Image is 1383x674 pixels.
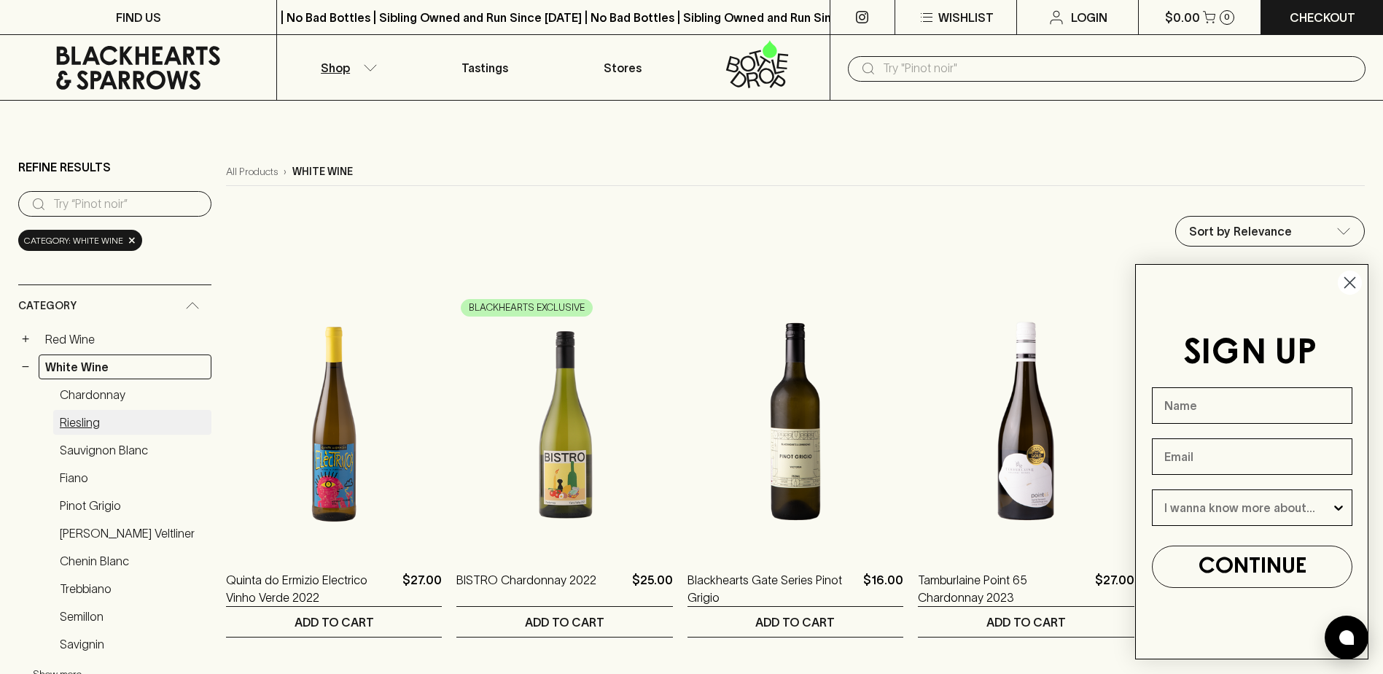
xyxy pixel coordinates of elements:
a: Sauvignon Blanc [53,438,211,462]
p: Sort by Relevance [1189,222,1292,240]
a: Stores [553,35,691,100]
p: 0 [1224,13,1230,21]
p: ADD TO CART [525,613,604,631]
img: BISTRO Chardonnay 2022 [456,294,672,549]
a: BISTRO Chardonnay 2022 [456,571,596,606]
a: Semillon [53,604,211,629]
button: ADD TO CART [226,607,442,637]
input: Email [1152,438,1352,475]
p: Checkout [1290,9,1355,26]
img: bubble-icon [1339,630,1354,645]
p: $0.00 [1165,9,1200,26]
span: × [128,233,136,248]
button: Close dialog [1337,270,1363,295]
div: Sort by Relevance [1176,217,1364,246]
input: Name [1152,387,1352,424]
a: Tamburlaine Point 65 Chardonnay 2023 [918,571,1088,606]
a: Red Wine [39,327,211,352]
button: ADD TO CART [918,607,1134,637]
p: white wine [292,164,353,179]
p: $25.00 [632,571,673,606]
p: Wishlist [938,9,994,26]
a: Tastings [416,35,553,100]
div: FLYOUT Form [1121,249,1383,674]
button: Shop [277,35,415,100]
span: SIGN UP [1183,337,1317,371]
p: ADD TO CART [295,613,374,631]
p: $27.00 [1095,571,1134,606]
button: ADD TO CART [456,607,672,637]
a: White Wine [39,355,211,379]
div: Category [18,285,211,327]
a: Quinta do Ermizio Electrico Vinho Verde 2022 [226,571,397,606]
button: + [18,332,33,346]
a: Blackhearts Gate Series Pinot Grigio [687,571,857,606]
p: $16.00 [863,571,903,606]
span: Category [18,297,77,315]
a: All Products [226,164,278,179]
p: FIND US [116,9,161,26]
p: Tastings [461,59,508,77]
a: Trebbiano [53,576,211,601]
p: › [284,164,287,179]
p: Login [1071,9,1107,26]
a: Riesling [53,410,211,435]
button: Show Options [1331,490,1346,525]
input: Try “Pinot noir” [53,193,200,216]
a: Pinot Grigio [53,493,211,518]
p: ADD TO CART [986,613,1066,631]
a: Chenin Blanc [53,549,211,573]
p: Refine Results [18,158,111,176]
a: [PERSON_NAME] Veltliner [53,521,211,546]
p: ADD TO CART [755,613,835,631]
button: − [18,360,33,374]
p: $27.00 [402,571,442,606]
a: Savignin [53,632,211,656]
img: Blackhearts Gate Series Pinot Grigio [687,294,903,549]
img: Quinta do Ermizio Electrico Vinho Verde 2022 [226,294,442,549]
p: Stores [604,59,642,77]
a: Fiano [53,465,211,490]
button: CONTINUE [1152,546,1352,588]
p: Shop [321,59,350,77]
img: Tamburlaine Point 65 Chardonnay 2023 [918,294,1134,549]
input: I wanna know more about... [1164,490,1331,525]
span: Category: white wine [24,233,123,248]
input: Try "Pinot noir" [883,57,1354,80]
a: Chardonnay [53,382,211,407]
button: ADD TO CART [687,607,903,637]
